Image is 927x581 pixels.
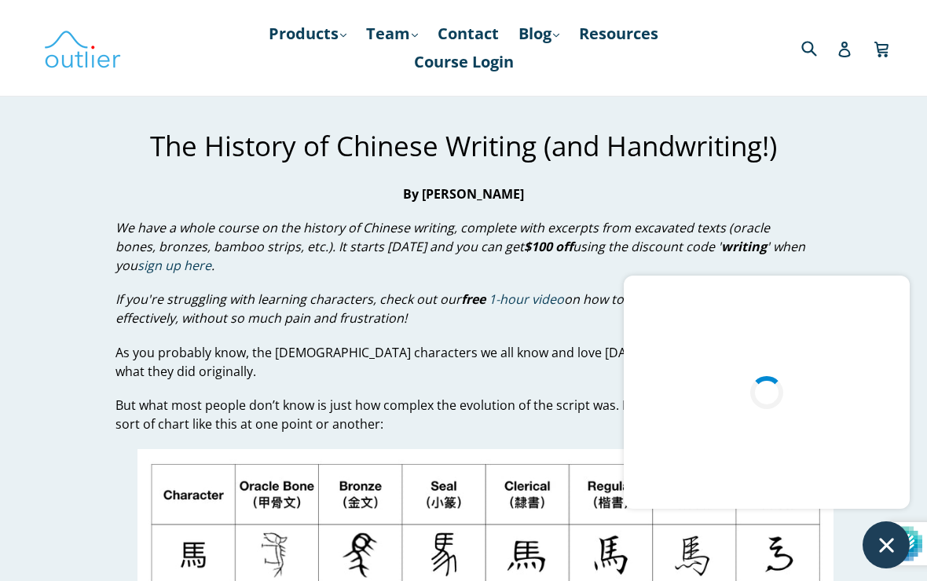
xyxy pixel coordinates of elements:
span: But what most people don’t know is just how complex the evolution of the script was. Most of us w... [115,396,805,433]
a: Blog [511,20,567,48]
inbox-online-store-chat: Shopify online store chat [619,276,914,568]
a: Contact [430,20,507,48]
strong: writing [721,238,767,255]
img: Outlier Linguistics [43,25,122,71]
a: Products [261,20,354,48]
a: 1-hour video [489,290,564,309]
input: Search [797,31,841,64]
a: Resources [571,20,666,48]
a: Course Login [406,48,522,76]
span: We have a whole course on the history of Chinese writing, complete with excerpts from excavated t... [115,219,805,275]
strong: free [461,290,485,308]
span: As you probably know, the [DEMOGRAPHIC_DATA] characters we all know and love [DATE] look quite di... [115,344,793,380]
strong: $100 off [524,238,573,255]
a: sign up here [137,257,211,275]
span: If you're struggling with learning characters, check out our on how to learn characters more effe... [115,290,760,327]
a: Team [358,20,426,48]
span: The History of Chinese Writing (and Handwriting!) [150,127,777,164]
strong: By [PERSON_NAME] [403,185,524,203]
